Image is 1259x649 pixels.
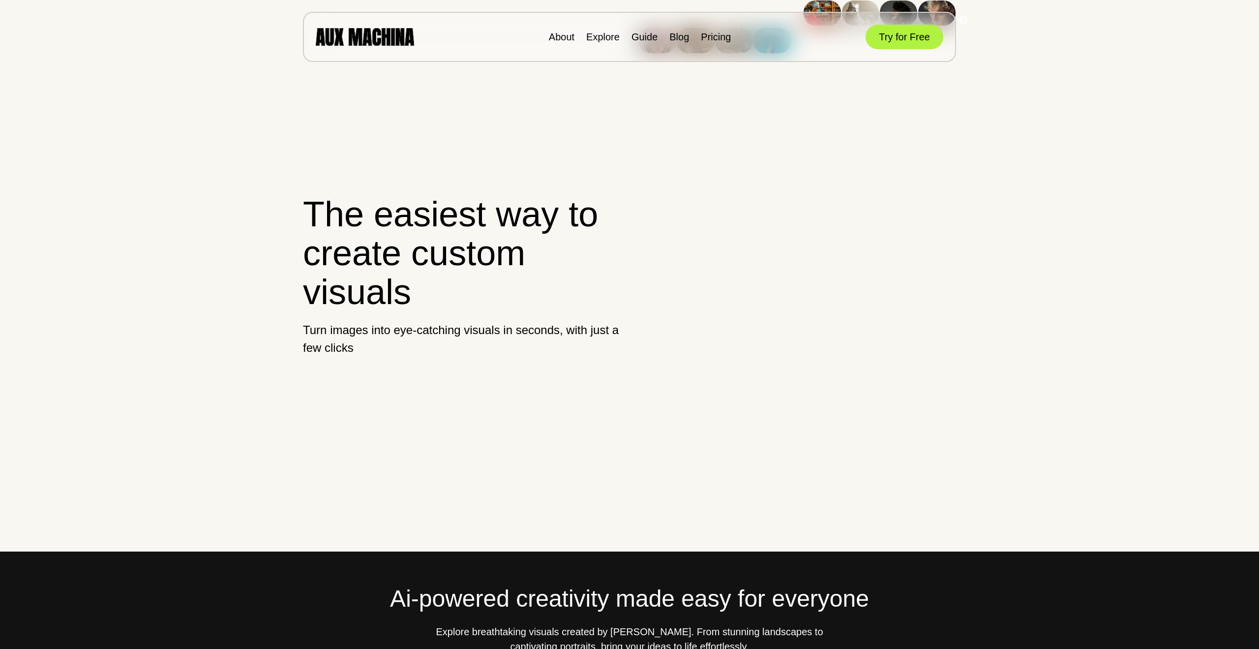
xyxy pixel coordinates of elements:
h2: Ai-powered creativity made easy for everyone [303,581,956,617]
img: AUX MACHINA [316,28,414,45]
a: Guide [631,31,658,42]
h1: The easiest way to create custom visuals [303,195,621,312]
a: Explore [586,31,620,42]
a: Pricing [701,31,731,42]
p: Turn images into eye-catching visuals in seconds, with just a few clicks [303,321,621,357]
button: Try for Free [866,25,943,49]
a: Blog [669,31,689,42]
a: About [549,31,574,42]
